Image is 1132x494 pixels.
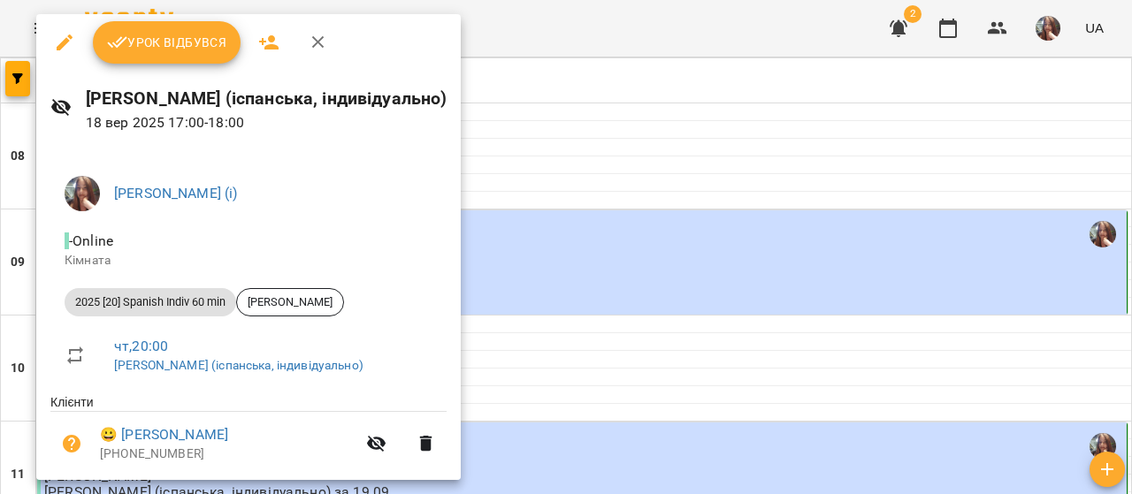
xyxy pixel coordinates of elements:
span: [PERSON_NAME] [237,294,343,310]
a: 😀 [PERSON_NAME] [100,424,228,445]
button: Візит ще не сплачено. Додати оплату? [50,422,93,465]
a: [PERSON_NAME] (і) [114,185,238,201]
div: [PERSON_NAME] [236,288,344,316]
span: 2025 [20] Spanish Indiv 60 min [65,294,236,310]
span: Урок відбувся [107,32,227,53]
p: 18 вер 2025 17:00 - 18:00 [86,112,447,133]
button: Урок відбувся [93,21,241,64]
a: чт , 20:00 [114,338,168,354]
ul: Клієнти [50,393,447,482]
img: 0ee1f4be303f1316836009b6ba17c5c5.jpeg [65,176,100,211]
span: - Online [65,232,117,249]
a: [PERSON_NAME] (іспанська, індивідуально) [114,358,363,372]
h6: [PERSON_NAME] (іспанська, індивідуально) [86,85,447,112]
p: [PHONE_NUMBER] [100,445,356,463]
p: Кімната [65,252,432,270]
